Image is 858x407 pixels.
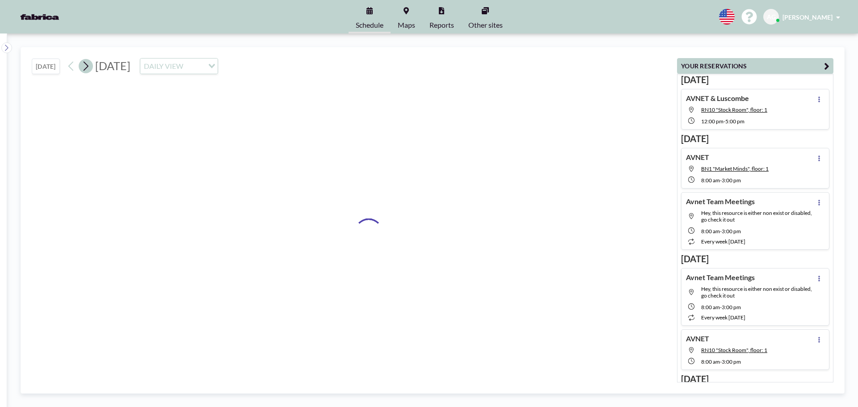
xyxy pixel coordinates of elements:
[681,373,829,385] h3: [DATE]
[722,228,741,235] span: 3:00 PM
[725,118,744,125] span: 5:00 PM
[686,273,755,282] h4: Avnet Team Meetings
[701,358,720,365] span: 8:00 AM
[686,197,755,206] h4: Avnet Team Meetings
[701,304,720,310] span: 8:00 AM
[720,304,722,310] span: -
[95,59,130,72] span: [DATE]
[722,358,741,365] span: 3:00 PM
[701,118,723,125] span: 12:00 PM
[186,60,203,72] input: Search for option
[782,13,833,21] span: [PERSON_NAME]
[722,177,741,184] span: 3:00 PM
[767,13,776,21] span: AG
[701,106,767,113] span: RN10 "Stock Room", floor: 1
[720,228,722,235] span: -
[720,358,722,365] span: -
[677,58,833,74] button: YOUR RESERVATIONS
[686,334,709,343] h4: AVNET
[701,177,720,184] span: 8:00 AM
[140,59,218,74] div: Search for option
[701,165,769,172] span: BN1 "Market Minds", floor: 1
[681,74,829,85] h3: [DATE]
[723,118,725,125] span: -
[14,8,65,26] img: organization-logo
[468,21,503,29] span: Other sites
[429,21,454,29] span: Reports
[720,177,722,184] span: -
[701,238,745,245] span: every week [DATE]
[681,253,829,264] h3: [DATE]
[686,153,709,162] h4: AVNET
[701,228,720,235] span: 8:00 AM
[701,347,767,353] span: RN10 "Stock Room", floor: 1
[356,21,383,29] span: Schedule
[701,285,812,299] span: Hey, this resource is either non exist or disabled, go check it out
[681,133,829,144] h3: [DATE]
[398,21,415,29] span: Maps
[722,304,741,310] span: 3:00 PM
[142,60,185,72] span: DAILY VIEW
[32,59,60,74] button: [DATE]
[701,210,812,223] span: Hey, this resource is either non exist or disabled, go check it out
[701,314,745,321] span: every week [DATE]
[686,94,749,103] h4: AVNET & Luscombe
